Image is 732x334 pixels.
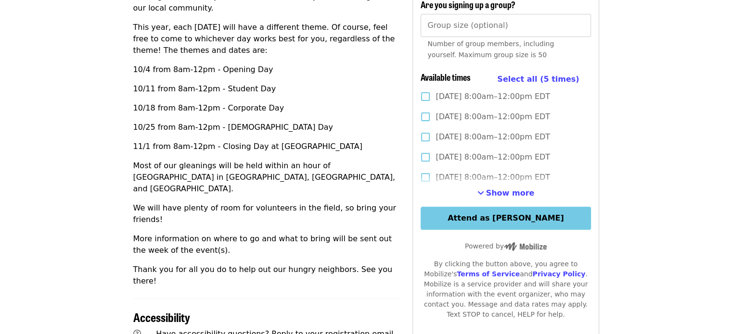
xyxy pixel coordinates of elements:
[133,102,401,114] p: 10/18 from 8am-12pm - Corporate Day
[486,188,535,198] span: Show more
[457,270,520,278] a: Terms of Service
[133,122,401,133] p: 10/25 from 8am-12pm - [DEMOGRAPHIC_DATA] Day
[133,83,401,95] p: 10/11 from 8am-12pm - Student Day
[133,309,190,325] span: Accessibility
[436,172,550,183] span: [DATE] 8:00am–12:00pm EDT
[497,74,579,84] span: Select all (5 times)
[504,242,547,251] img: Powered by Mobilize
[133,64,401,75] p: 10/4 from 8am-12pm - Opening Day
[133,233,401,256] p: More information on where to go and what to bring will be sent out the week of the event(s).
[427,40,554,59] span: Number of group members, including yourself. Maximum group size is 50
[477,187,535,199] button: See more timeslots
[497,72,579,87] button: Select all (5 times)
[133,141,401,152] p: 11/1 from 8am-12pm - Closing Day at [GEOGRAPHIC_DATA]
[465,242,547,250] span: Powered by
[436,131,550,143] span: [DATE] 8:00am–12:00pm EDT
[421,71,471,83] span: Available times
[532,270,585,278] a: Privacy Policy
[133,202,401,225] p: We will have plenty of room for volunteers in the field, so bring your friends!
[133,264,401,287] p: Thank you for all you do to help out our hungry neighbors. See you there!
[436,151,550,163] span: [DATE] 8:00am–12:00pm EDT
[133,22,401,56] p: This year, each [DATE] will have a different theme. Of course, feel free to come to whichever day...
[421,259,591,320] div: By clicking the button above, you agree to Mobilize's and . Mobilize is a service provider and wi...
[421,14,591,37] input: [object Object]
[421,207,591,230] button: Attend as [PERSON_NAME]
[436,91,550,102] span: [DATE] 8:00am–12:00pm EDT
[436,111,550,123] span: [DATE] 8:00am–12:00pm EDT
[133,160,401,195] p: Most of our gleanings will be held within an hour of [GEOGRAPHIC_DATA] in [GEOGRAPHIC_DATA], [GEO...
